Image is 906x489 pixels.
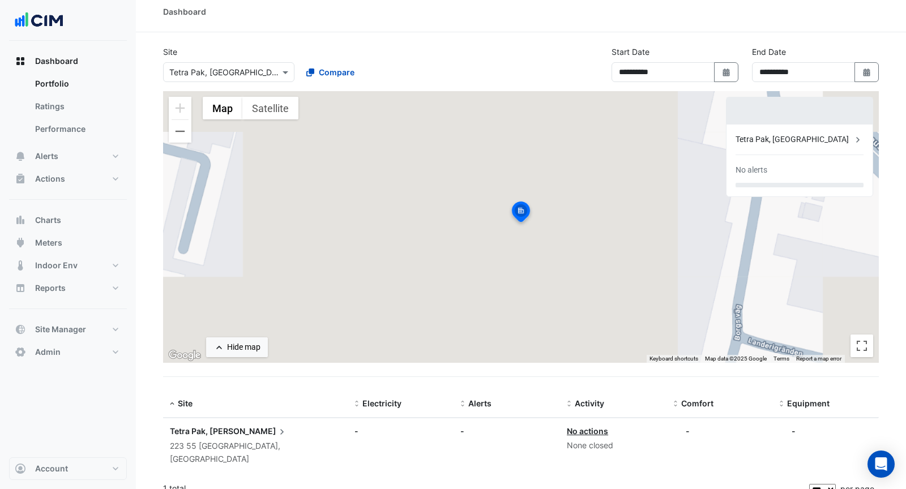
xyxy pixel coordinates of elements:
span: Tetra Pak, [170,426,208,436]
button: Meters [9,231,127,254]
app-icon: Charts [15,215,26,226]
app-icon: Dashboard [15,55,26,67]
span: Site Manager [35,324,86,335]
span: Meters [35,237,62,248]
a: No actions [567,426,608,436]
app-icon: Indoor Env [15,260,26,271]
button: Indoor Env [9,254,127,277]
app-icon: Site Manager [15,324,26,335]
div: Dashboard [163,6,206,18]
span: Indoor Env [35,260,78,271]
a: Performance [26,118,127,140]
fa-icon: Select Date [721,67,732,77]
div: - [354,425,447,437]
button: Zoom in [169,97,191,119]
button: Account [9,457,127,480]
span: Alerts [468,398,492,408]
button: Show satellite imagery [242,97,298,119]
span: Admin [35,346,61,358]
span: Compare [319,66,354,78]
app-icon: Reports [15,282,26,294]
button: Toggle fullscreen view [851,334,873,357]
button: Admin [9,341,127,363]
img: Company Logo [14,9,65,32]
label: Site [163,46,177,58]
a: Terms (opens in new tab) [773,355,789,362]
div: Dashboard [9,72,127,145]
label: End Date [752,46,786,58]
button: Hide map [206,337,268,357]
fa-icon: Select Date [862,67,872,77]
span: Actions [35,173,65,185]
button: Alerts [9,145,127,168]
app-icon: Admin [15,346,26,358]
button: Reports [9,277,127,299]
app-icon: Actions [15,173,26,185]
span: Map data ©2025 Google [705,355,767,362]
div: Hide map [227,341,260,353]
span: Reports [35,282,66,294]
div: Tetra Pak, [GEOGRAPHIC_DATA] [736,134,852,145]
button: Show street map [203,97,242,119]
button: Charts [9,209,127,231]
span: Equipment [787,398,830,408]
span: Charts [35,215,61,226]
div: - [686,425,690,437]
a: Report a map error [796,355,841,362]
span: Site [178,398,193,408]
button: Dashboard [9,50,127,72]
div: Open Intercom Messenger [867,451,895,478]
span: Comfort [681,398,713,408]
img: site-pin-selected.svg [508,200,533,227]
div: 223 55 [GEOGRAPHIC_DATA], [GEOGRAPHIC_DATA] [170,440,341,466]
span: Electricity [362,398,401,408]
div: No alerts [736,164,767,176]
span: Activity [575,398,604,408]
img: Google [166,348,203,363]
div: - [460,425,553,437]
span: [PERSON_NAME] [210,425,288,437]
button: Compare [299,62,362,82]
app-icon: Alerts [15,151,26,162]
button: Keyboard shortcuts [649,355,698,363]
button: Zoom out [169,120,191,143]
span: Alerts [35,151,58,162]
label: Start Date [612,46,649,58]
a: Open this area in Google Maps (opens a new window) [166,348,203,363]
button: Site Manager [9,318,127,341]
div: None closed [567,439,660,452]
span: Dashboard [35,55,78,67]
app-icon: Meters [15,237,26,248]
button: Actions [9,168,127,190]
div: - [792,425,796,437]
a: Portfolio [26,72,127,95]
span: Account [35,463,68,474]
a: Ratings [26,95,127,118]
